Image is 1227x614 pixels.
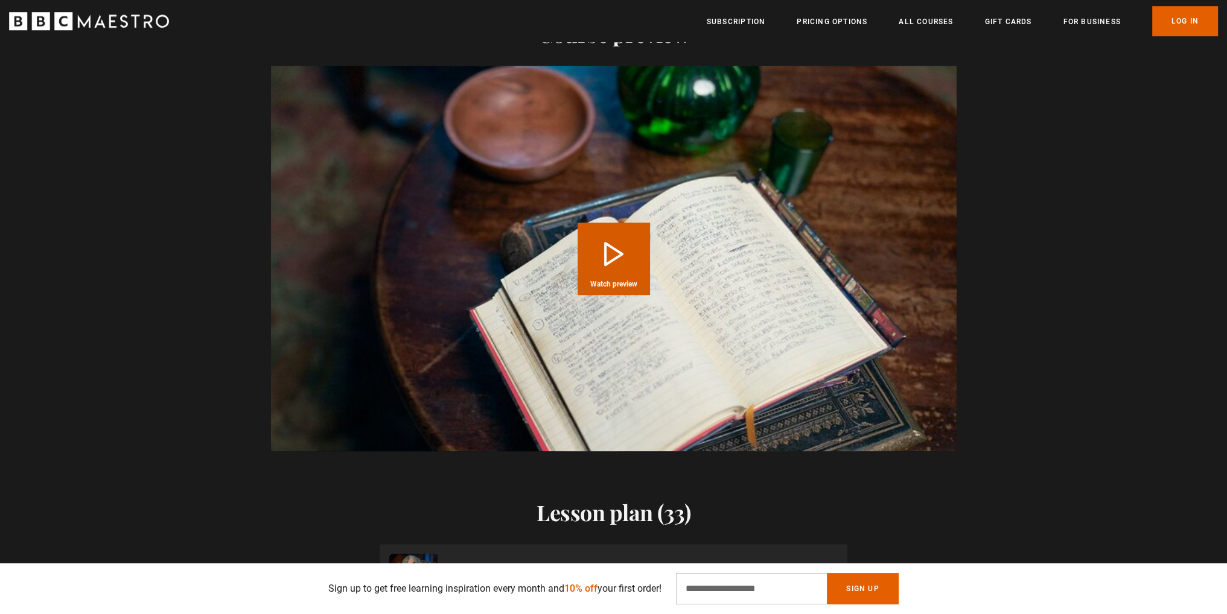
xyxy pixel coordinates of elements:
a: All Courses [899,16,953,28]
a: Pricing Options [797,16,867,28]
a: Subscription [707,16,765,28]
h2: Lesson plan (33) [380,499,847,525]
svg: BBC Maestro [9,12,169,30]
p: Sign up to get free learning inspiration every month and your first order! [328,581,661,596]
button: Sign Up [827,573,898,604]
span: Watch preview [590,280,637,288]
a: Log In [1152,6,1218,36]
h2: Course preview [271,21,957,46]
video-js: Video Player [271,66,957,451]
nav: Primary [707,6,1218,36]
a: For business [1063,16,1120,28]
span: 10% off [564,583,598,594]
button: Play Course overview for Storytelling with Alan Moore [578,223,650,295]
a: Gift Cards [984,16,1031,28]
